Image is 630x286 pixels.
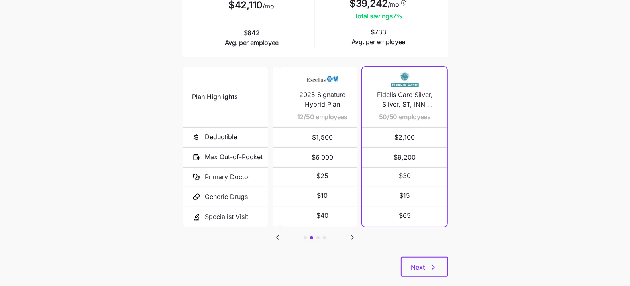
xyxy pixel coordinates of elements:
[192,92,238,102] span: Plan Highlights
[316,211,328,221] span: $40
[263,3,274,9] span: /mo
[399,171,411,181] span: $30
[205,212,249,222] span: Specialist Visit
[349,11,407,21] span: Total savings 7 %
[401,257,448,277] button: Next
[289,148,355,167] span: $6,000
[372,90,438,110] span: Fidelis Care Silver, Silver, ST, INN, Pediatric Dental, Free Telehealth DP
[205,152,263,162] span: Max Out-of-Pocket
[225,28,279,48] span: $842
[317,191,328,201] span: $10
[389,72,421,87] img: Carrier
[399,191,410,201] span: $15
[228,0,263,10] span: $42,110
[347,232,357,243] button: Go to next slide
[297,112,347,122] span: 12/50 employees
[399,211,411,221] span: $65
[205,192,248,202] span: Generic Drugs
[289,90,355,110] span: 2025 Signature Hybrid Plan
[388,1,399,8] span: /mo
[372,148,438,167] span: $9,200
[351,37,406,47] span: Avg. per employee
[411,262,425,272] span: Next
[306,72,338,87] img: Carrier
[379,112,431,122] span: 50/50 employees
[372,128,438,147] span: $2,100
[316,171,328,181] span: $25
[347,233,357,242] svg: Go to next slide
[225,38,279,48] span: Avg. per employee
[289,128,355,147] span: $1,500
[351,27,406,47] span: $733
[205,132,237,142] span: Deductible
[273,233,283,242] svg: Go to previous slide
[205,172,251,182] span: Primary Doctor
